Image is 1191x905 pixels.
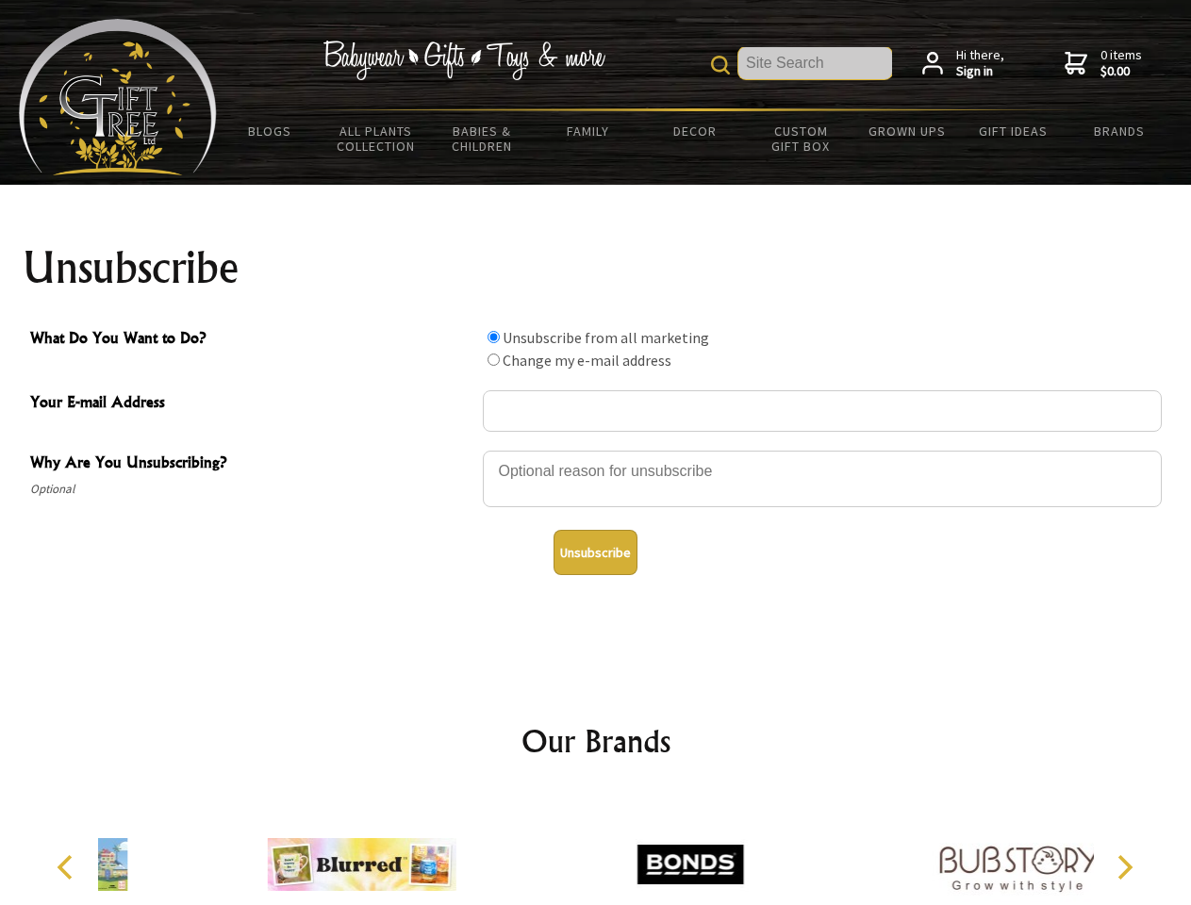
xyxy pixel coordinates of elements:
span: Optional [30,478,473,501]
a: Babies & Children [429,111,536,166]
a: All Plants Collection [323,111,430,166]
textarea: Why Are You Unsubscribing? [483,451,1162,507]
input: What Do You Want to Do? [488,331,500,343]
a: Hi there,Sign in [922,47,1004,80]
a: Decor [641,111,748,151]
input: What Do You Want to Do? [488,354,500,366]
a: Gift Ideas [960,111,1067,151]
input: Site Search [738,47,892,79]
a: Custom Gift Box [748,111,854,166]
span: 0 items [1100,46,1142,80]
button: Unsubscribe [554,530,637,575]
a: Brands [1067,111,1173,151]
strong: Sign in [956,63,1004,80]
input: Your E-mail Address [483,390,1162,432]
span: Your E-mail Address [30,390,473,418]
img: product search [711,56,730,74]
img: Babyware - Gifts - Toys and more... [19,19,217,175]
img: Babywear - Gifts - Toys & more [323,41,605,80]
a: Grown Ups [853,111,960,151]
h2: Our Brands [38,718,1154,764]
a: 0 items$0.00 [1065,47,1142,80]
label: Change my e-mail address [503,351,671,370]
button: Next [1103,847,1145,888]
strong: $0.00 [1100,63,1142,80]
a: BLOGS [217,111,323,151]
span: What Do You Want to Do? [30,326,473,354]
label: Unsubscribe from all marketing [503,328,709,347]
a: Family [536,111,642,151]
span: Hi there, [956,47,1004,80]
button: Previous [47,847,89,888]
span: Why Are You Unsubscribing? [30,451,473,478]
h1: Unsubscribe [23,245,1169,290]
